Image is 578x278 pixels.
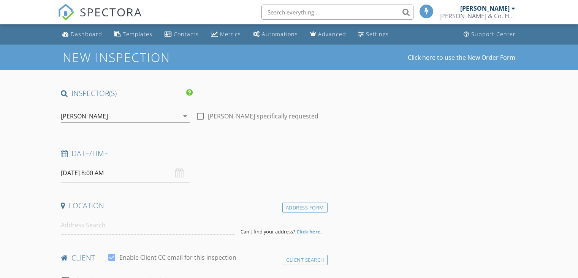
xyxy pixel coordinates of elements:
a: Dashboard [59,27,105,42]
h4: Location [61,201,325,211]
div: [PERSON_NAME] [460,5,510,12]
h4: Date/Time [61,149,325,158]
label: [PERSON_NAME] specifically requested [208,112,318,120]
div: Settings [366,30,389,38]
a: Templates [111,27,155,42]
h1: New Inspection [63,51,231,64]
h4: client [61,253,325,263]
a: Advanced [307,27,349,42]
a: Settings [355,27,392,42]
a: Contacts [162,27,202,42]
a: Click here to use the New Order Form [408,54,515,61]
div: Contacts [174,30,199,38]
div: Meyer & Co. Home Inspections, LLC [439,12,515,20]
span: SPECTORA [80,4,142,20]
a: Support Center [461,27,519,42]
div: Automations [262,30,298,38]
div: Dashboard [71,30,102,38]
div: Templates [123,30,152,38]
div: Address Form [282,203,328,213]
input: Select date [61,164,190,182]
label: Enable Client CC email for this inspection [119,254,236,261]
input: Search everything... [261,5,413,20]
div: [PERSON_NAME] [61,113,108,120]
input: Address Search [61,216,234,235]
a: Automations (Basic) [250,27,301,42]
a: Metrics [208,27,244,42]
div: Metrics [220,30,241,38]
div: Client Search [283,255,328,265]
h4: INSPECTOR(S) [61,88,193,98]
i: arrow_drop_down [181,112,190,121]
strong: Click here. [296,228,322,235]
span: Can't find your address? [241,228,295,235]
img: The Best Home Inspection Software - Spectora [58,4,74,21]
div: Support Center [471,30,516,38]
a: SPECTORA [58,10,142,26]
div: Advanced [318,30,346,38]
